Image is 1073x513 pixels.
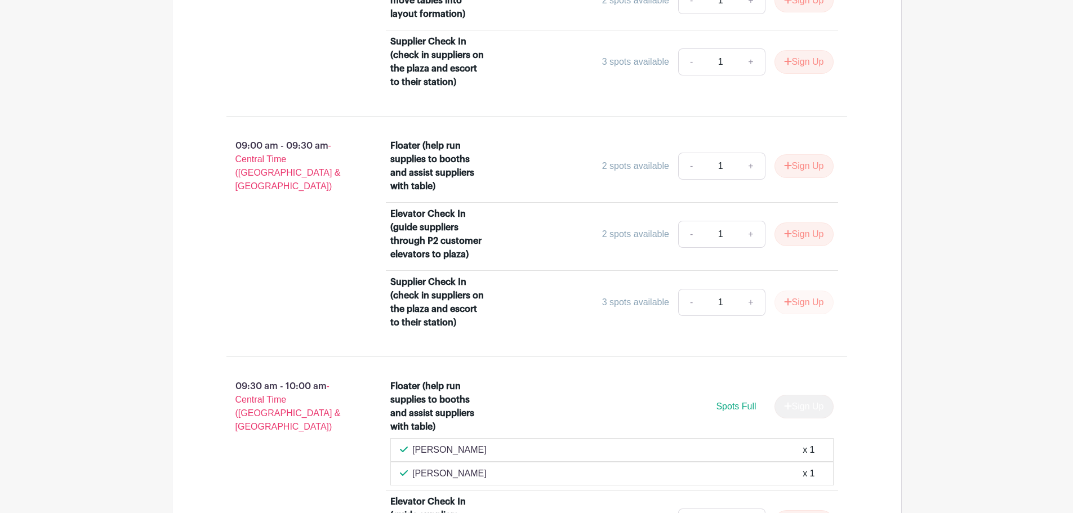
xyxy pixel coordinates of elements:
p: [PERSON_NAME] [412,467,487,480]
button: Sign Up [774,50,834,74]
a: + [737,221,765,248]
div: Supplier Check In (check in suppliers on the plaza and escort to their station) [390,275,488,329]
div: 3 spots available [602,296,669,309]
a: + [737,153,765,180]
p: [PERSON_NAME] [412,443,487,457]
button: Sign Up [774,222,834,246]
div: Supplier Check In (check in suppliers on the plaza and escort to their station) [390,35,488,89]
div: x 1 [803,443,814,457]
span: - Central Time ([GEOGRAPHIC_DATA] & [GEOGRAPHIC_DATA]) [235,141,341,191]
p: 09:30 am - 10:00 am [208,375,373,438]
a: - [678,48,704,75]
a: - [678,221,704,248]
a: - [678,289,704,316]
div: Elevator Check In (guide suppliers through P2 customer elevators to plaza) [390,207,488,261]
a: + [737,289,765,316]
button: Sign Up [774,154,834,178]
div: Floater (help run supplies to booths and assist suppliers with table) [390,139,488,193]
span: - Central Time ([GEOGRAPHIC_DATA] & [GEOGRAPHIC_DATA]) [235,381,341,431]
div: x 1 [803,467,814,480]
button: Sign Up [774,291,834,314]
div: 3 spots available [602,55,669,69]
a: + [737,48,765,75]
a: - [678,153,704,180]
div: 2 spots available [602,159,669,173]
div: 2 spots available [602,227,669,241]
span: Spots Full [716,402,756,411]
p: 09:00 am - 09:30 am [208,135,373,198]
div: Floater (help run supplies to booths and assist suppliers with table) [390,380,488,434]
